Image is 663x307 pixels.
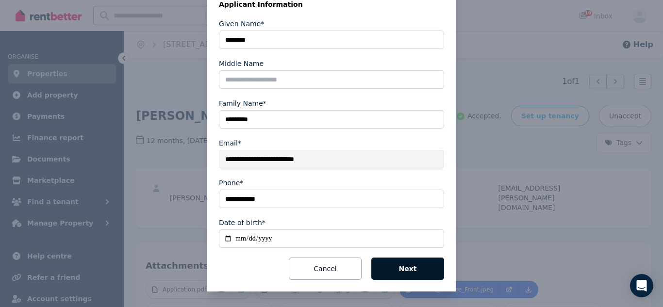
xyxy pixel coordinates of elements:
[289,258,362,280] button: Cancel
[219,178,243,188] label: Phone*
[219,19,264,29] label: Given Name*
[219,59,264,68] label: Middle Name
[371,258,444,280] button: Next
[219,138,241,148] label: Email*
[219,218,265,227] label: Date of birth*
[630,274,653,297] div: Open Intercom Messenger
[219,98,266,108] label: Family Name*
